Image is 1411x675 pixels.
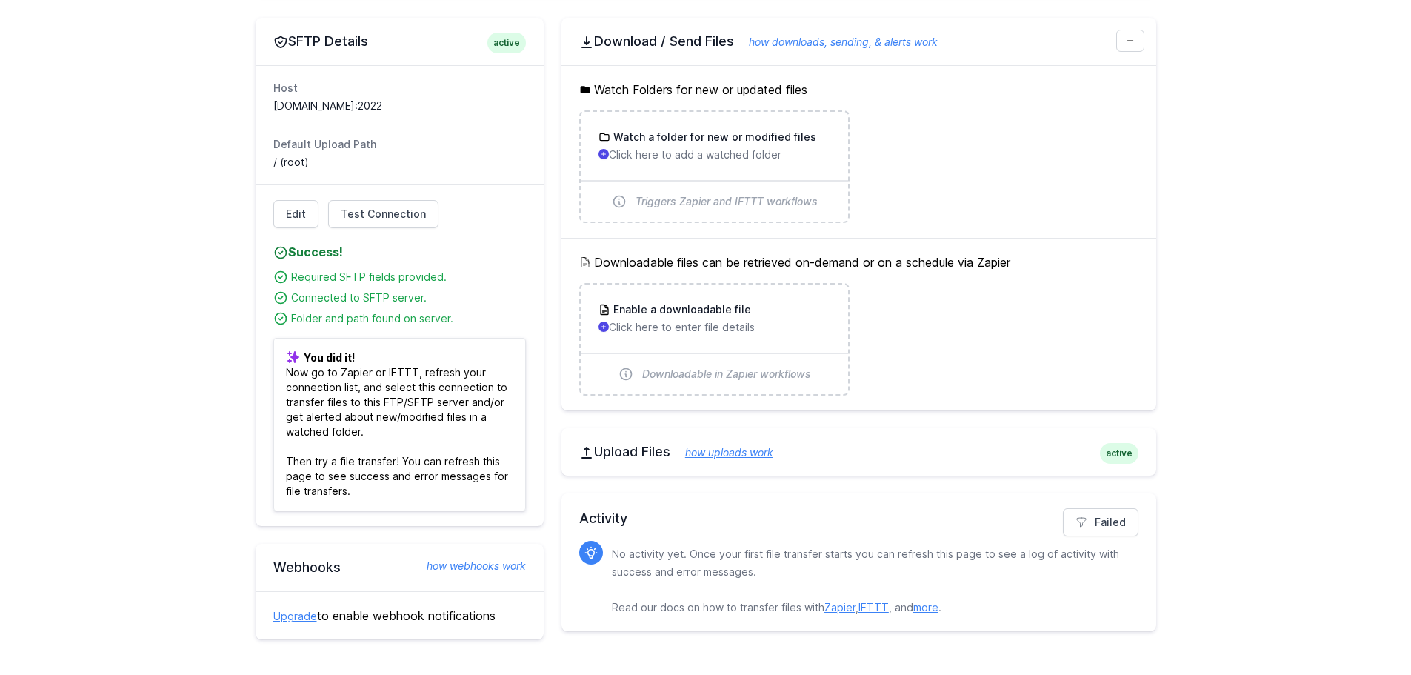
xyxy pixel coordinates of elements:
span: active [1100,443,1138,464]
a: how uploads work [670,446,773,459]
h2: Download / Send Files [579,33,1138,50]
h4: Success! [273,243,526,261]
span: Triggers Zapier and IFTTT workflows [636,194,818,209]
p: Now go to Zapier or IFTTT, refresh your connection list, and select this connection to transfer f... [273,338,526,511]
p: Click here to add a watched folder [598,147,830,162]
span: active [487,33,526,53]
div: Required SFTP fields provided. [291,270,526,285]
dt: Host [273,81,526,96]
a: Upgrade [273,610,317,622]
dt: Default Upload Path [273,137,526,152]
p: Click here to enter file details [598,320,830,335]
h2: Activity [579,508,1138,529]
a: Edit [273,200,318,228]
dd: [DOMAIN_NAME]:2022 [273,99,526,113]
a: Enable a downloadable file Click here to enter file details Downloadable in Zapier workflows [581,285,848,394]
h5: Watch Folders for new or updated files [579,81,1138,99]
span: Test Connection [341,207,426,222]
div: Connected to SFTP server. [291,290,526,305]
a: how downloads, sending, & alerts work [734,36,938,48]
dd: / (root) [273,155,526,170]
a: Zapier [824,601,855,614]
h2: Upload Files [579,443,1138,461]
a: Failed [1063,508,1138,536]
h3: Watch a folder for new or modified files [610,130,816,144]
span: Downloadable in Zapier workflows [642,367,811,382]
a: how webhooks work [412,559,526,573]
p: No activity yet. Once your first file transfer starts you can refresh this page to see a log of a... [612,545,1127,616]
a: IFTTT [858,601,889,614]
a: Test Connection [328,200,438,228]
h2: SFTP Details [273,33,526,50]
div: Folder and path found on server. [291,311,526,326]
h2: Webhooks [273,559,526,576]
a: Watch a folder for new or modified files Click here to add a watched folder Triggers Zapier and I... [581,112,848,222]
h3: Enable a downloadable file [610,302,751,317]
a: more [913,601,938,614]
h5: Downloadable files can be retrieved on-demand or on a schedule via Zapier [579,253,1138,271]
div: to enable webhook notifications [256,591,544,639]
b: You did it! [304,351,355,364]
